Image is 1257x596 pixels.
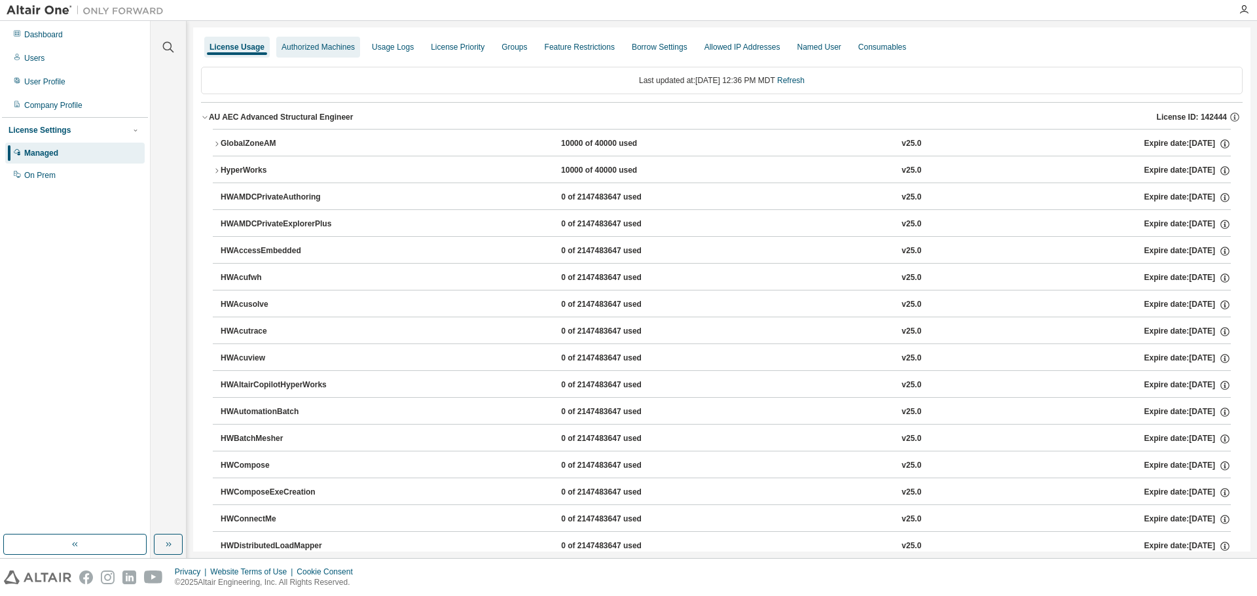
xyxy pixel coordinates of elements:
div: HyperWorks [221,165,338,177]
button: HWAutomationBatch0 of 2147483647 usedv25.0Expire date:[DATE] [221,398,1231,427]
div: 0 of 2147483647 used [561,540,679,552]
div: Dashboard [24,29,63,40]
div: HWAMDCPrivateExplorerPlus [221,219,338,230]
button: HyperWorks10000 of 40000 usedv25.0Expire date:[DATE] [213,156,1231,185]
div: Expire date: [DATE] [1144,487,1231,499]
div: Privacy [175,567,210,577]
button: HWAcuview0 of 2147483647 usedv25.0Expire date:[DATE] [221,344,1231,373]
div: 10000 of 40000 used [561,138,679,150]
div: v25.0 [902,165,921,177]
div: v25.0 [902,379,921,391]
div: Groups [501,42,527,52]
img: altair_logo.svg [4,570,71,584]
div: Feature Restrictions [545,42,615,52]
span: License ID: 142444 [1157,112,1227,122]
div: v25.0 [902,433,921,445]
div: Website Terms of Use [210,567,297,577]
div: v25.0 [902,219,921,230]
button: HWAMDCPrivateAuthoring0 of 2147483647 usedv25.0Expire date:[DATE] [221,183,1231,212]
div: Expire date: [DATE] [1144,245,1231,257]
div: Users [24,53,45,63]
div: Expire date: [DATE] [1144,460,1231,472]
p: © 2025 Altair Engineering, Inc. All Rights Reserved. [175,577,361,588]
div: Last updated at: [DATE] 12:36 PM MDT [201,67,1243,94]
div: License Priority [431,42,484,52]
button: HWBatchMesher0 of 2147483647 usedv25.0Expire date:[DATE] [221,425,1231,453]
div: HWBatchMesher [221,433,338,445]
div: Expire date: [DATE] [1144,326,1231,338]
div: Named User [797,42,841,52]
img: instagram.svg [101,570,115,584]
button: HWAMDCPrivateExplorerPlus0 of 2147483647 usedv25.0Expire date:[DATE] [221,210,1231,239]
div: 0 of 2147483647 used [561,299,679,311]
button: HWAcutrace0 of 2147483647 usedv25.0Expire date:[DATE] [221,317,1231,346]
img: youtube.svg [144,570,163,584]
div: Expire date: [DATE] [1144,299,1231,311]
div: v25.0 [902,460,921,472]
div: Expire date: [DATE] [1144,192,1231,203]
div: Cookie Consent [297,567,360,577]
div: HWComposeExeCreation [221,487,338,499]
div: 0 of 2147483647 used [561,406,679,418]
div: Expire date: [DATE] [1144,165,1231,177]
div: Allowed IP Addresses [704,42,780,52]
div: HWAcutrace [221,326,338,338]
div: HWAltairCopilotHyperWorks [221,379,338,391]
div: Expire date: [DATE] [1144,379,1231,391]
button: HWAcufwh0 of 2147483647 usedv25.0Expire date:[DATE] [221,264,1231,292]
img: Altair One [7,4,170,17]
div: 0 of 2147483647 used [561,514,679,525]
button: HWAltairCopilotHyperWorks0 of 2147483647 usedv25.0Expire date:[DATE] [221,371,1231,400]
div: Expire date: [DATE] [1144,138,1231,150]
div: HWCompose [221,460,338,472]
img: linkedin.svg [122,570,136,584]
button: HWDistributedLoadMapper0 of 2147483647 usedv25.0Expire date:[DATE] [221,532,1231,561]
button: GlobalZoneAM10000 of 40000 usedv25.0Expire date:[DATE] [213,130,1231,158]
div: v25.0 [902,353,921,364]
div: HWAccessEmbedded [221,245,338,257]
div: On Prem [24,170,56,181]
div: Expire date: [DATE] [1144,272,1231,284]
div: v25.0 [902,487,921,499]
div: v25.0 [902,138,921,150]
div: v25.0 [902,514,921,525]
div: HWDistributedLoadMapper [221,540,338,552]
div: Consumables [858,42,906,52]
div: v25.0 [902,272,921,284]
div: v25.0 [902,245,921,257]
div: HWAcuview [221,353,338,364]
img: facebook.svg [79,570,93,584]
div: Expire date: [DATE] [1144,514,1231,525]
div: License Settings [9,125,71,135]
div: Managed [24,148,58,158]
div: GlobalZoneAM [221,138,338,150]
div: 0 of 2147483647 used [561,192,679,203]
div: 0 of 2147483647 used [561,460,679,472]
div: Authorized Machines [282,42,355,52]
button: HWAcusolve0 of 2147483647 usedv25.0Expire date:[DATE] [221,290,1231,319]
div: HWAcufwh [221,272,338,284]
div: Expire date: [DATE] [1144,353,1231,364]
div: 0 of 2147483647 used [561,219,679,230]
div: v25.0 [902,406,921,418]
div: HWAutomationBatch [221,406,338,418]
div: License Usage [209,42,264,52]
div: Borrow Settings [632,42,687,52]
button: HWCompose0 of 2147483647 usedv25.0Expire date:[DATE] [221,451,1231,480]
div: User Profile [24,77,65,87]
div: Expire date: [DATE] [1144,540,1231,552]
div: AU AEC Advanced Structural Engineer [209,112,354,122]
a: Refresh [777,76,805,85]
div: v25.0 [902,540,921,552]
div: Usage Logs [372,42,414,52]
div: HWAMDCPrivateAuthoring [221,192,338,203]
div: 0 of 2147483647 used [561,272,679,284]
div: v25.0 [902,299,921,311]
div: 10000 of 40000 used [561,165,679,177]
div: v25.0 [902,192,921,203]
div: HWConnectMe [221,514,338,525]
div: Company Profile [24,100,82,111]
div: Expire date: [DATE] [1144,219,1231,230]
div: Expire date: [DATE] [1144,433,1231,445]
div: 0 of 2147483647 used [561,433,679,445]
